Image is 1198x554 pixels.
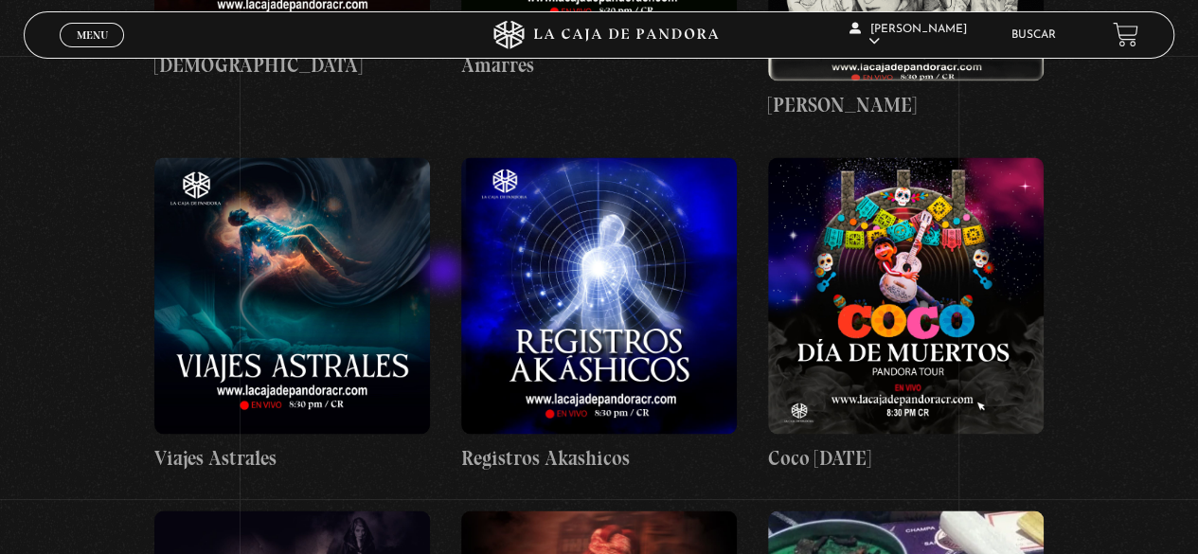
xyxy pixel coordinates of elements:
h4: [DEMOGRAPHIC_DATA] [154,50,430,80]
a: Viajes Astrales [154,157,430,473]
a: Registros Akashicos [461,157,737,473]
h4: Viajes Astrales [154,443,430,474]
span: Cerrar [70,45,115,58]
a: Coco [DATE] [768,157,1044,473]
span: [PERSON_NAME] [849,24,967,47]
a: Buscar [1011,29,1056,41]
h4: Registros Akashicos [461,443,737,474]
a: View your shopping cart [1113,22,1138,47]
h4: [PERSON_NAME] [768,90,1044,120]
h4: Amarres [461,50,737,80]
h4: Coco [DATE] [768,443,1044,474]
span: Menu [77,29,108,41]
